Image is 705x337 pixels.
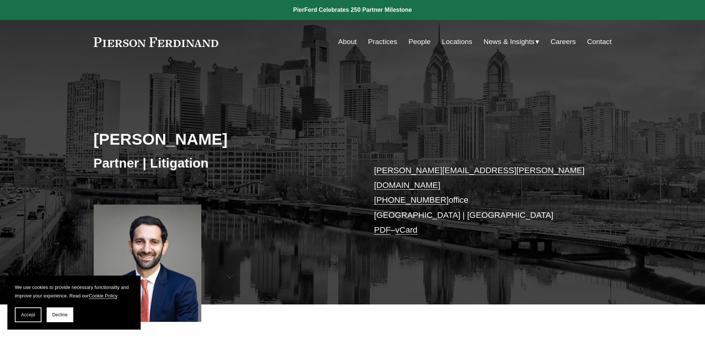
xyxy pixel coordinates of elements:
p: office [GEOGRAPHIC_DATA] | [GEOGRAPHIC_DATA] – [374,163,590,238]
span: News & Insights [484,36,535,48]
a: Locations [442,35,472,49]
h2: [PERSON_NAME] [94,129,353,149]
p: We use cookies to provide necessary functionality and improve your experience. Read our . [15,283,133,300]
span: Decline [52,312,68,317]
a: [PHONE_NUMBER] [374,195,449,205]
button: Accept [15,307,41,322]
h3: Partner | Litigation [94,155,353,171]
a: Practices [368,35,397,49]
button: Decline [47,307,73,322]
a: About [338,35,357,49]
a: People [409,35,431,49]
a: Cookie Policy [89,293,117,299]
a: PDF [374,225,391,235]
a: [PERSON_NAME][EMAIL_ADDRESS][PERSON_NAME][DOMAIN_NAME] [374,166,585,190]
a: Contact [587,35,611,49]
a: vCard [395,225,417,235]
section: Cookie banner [7,276,141,330]
span: Accept [21,312,35,317]
a: Careers [551,35,576,49]
a: folder dropdown [484,35,540,49]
